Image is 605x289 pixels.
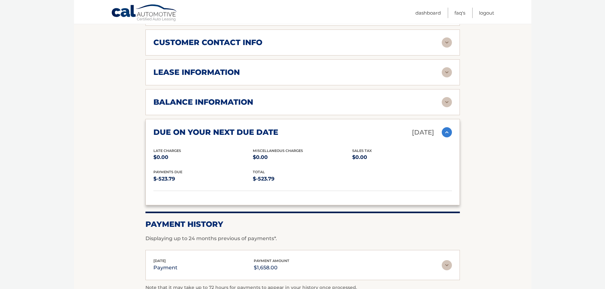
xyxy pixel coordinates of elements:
span: total [253,170,265,174]
h2: customer contact info [153,38,262,47]
span: Late Charges [153,148,181,153]
img: accordion-rest.svg [442,260,452,270]
img: accordion-rest.svg [442,37,452,48]
p: Displaying up to 24 months previous of payments*. [145,235,460,242]
p: $-523.79 [253,174,352,183]
img: accordion-active.svg [442,127,452,137]
span: Miscellaneous Charges [253,148,303,153]
span: [DATE] [153,259,166,263]
a: Cal Automotive [111,4,178,23]
a: Logout [479,8,494,18]
p: payment [153,263,178,272]
p: $1,658.00 [254,263,289,272]
a: Dashboard [415,8,441,18]
p: $0.00 [352,153,452,162]
p: [DATE] [412,127,434,138]
p: $0.00 [153,153,253,162]
a: FAQ's [454,8,465,18]
img: accordion-rest.svg [442,67,452,77]
span: payment amount [254,259,289,263]
h2: balance information [153,97,253,107]
h2: due on your next due date [153,128,278,137]
h2: lease information [153,68,240,77]
p: $-523.79 [153,174,253,183]
p: $0.00 [253,153,352,162]
span: Sales Tax [352,148,372,153]
h2: Payment History [145,220,460,229]
span: Payments Due [153,170,182,174]
img: accordion-rest.svg [442,97,452,107]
